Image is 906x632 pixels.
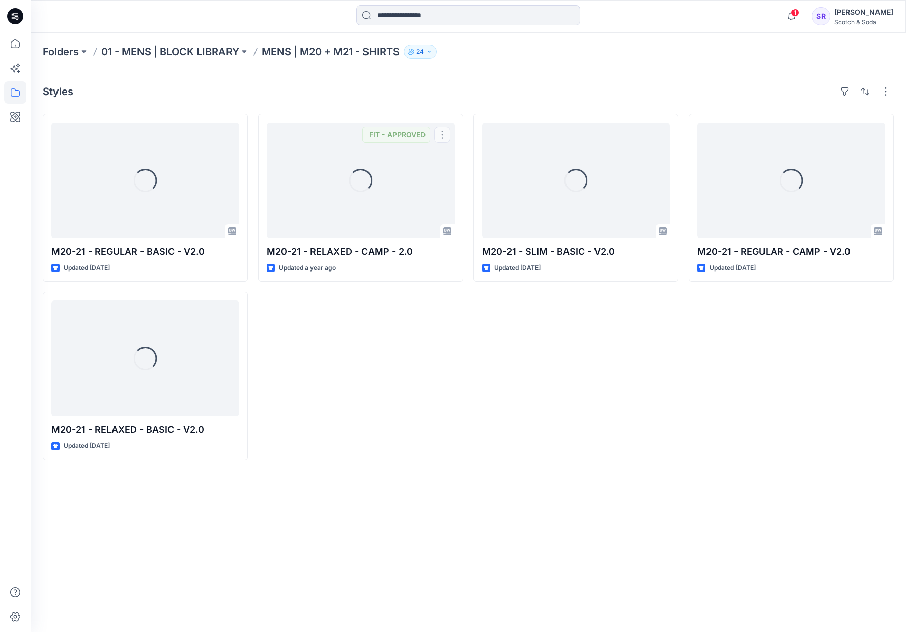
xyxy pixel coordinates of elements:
[404,45,437,59] button: 24
[812,7,830,25] div: SR
[262,45,400,59] p: MENS | M20 + M21 - SHIRTS
[834,18,893,26] div: Scotch & Soda
[494,263,541,274] p: Updated [DATE]
[101,45,239,59] a: 01 - MENS | BLOCK LIBRARY
[51,245,239,259] p: M20-21 - REGULAR - BASIC - V2.0
[43,85,73,98] h4: Styles
[482,245,670,259] p: M20-21 - SLIM - BASIC - V2.0
[43,45,79,59] a: Folders
[51,423,239,437] p: M20-21 - RELAXED - BASIC - V2.0
[64,263,110,274] p: Updated [DATE]
[416,46,424,57] p: 24
[279,263,336,274] p: Updated a year ago
[791,9,799,17] span: 1
[834,6,893,18] div: [PERSON_NAME]
[64,441,110,452] p: Updated [DATE]
[267,245,455,259] p: M20-21 - RELAXED - CAMP - 2.0
[710,263,756,274] p: Updated [DATE]
[697,245,885,259] p: M20-21 - REGULAR - CAMP - V2.0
